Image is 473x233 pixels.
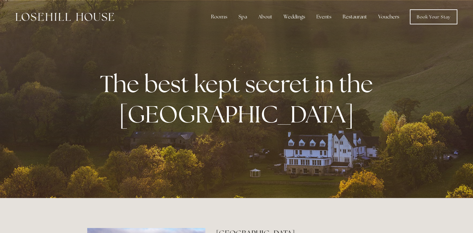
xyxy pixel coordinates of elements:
div: Weddings [279,11,310,23]
strong: The best kept secret in the [GEOGRAPHIC_DATA] [100,68,378,130]
div: About [253,11,277,23]
div: Spa [234,11,252,23]
div: Events [311,11,336,23]
a: Book Your Stay [410,9,457,24]
div: Rooms [206,11,232,23]
img: Losehill House [16,13,114,21]
div: Restaurant [338,11,372,23]
a: Vouchers [373,11,404,23]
